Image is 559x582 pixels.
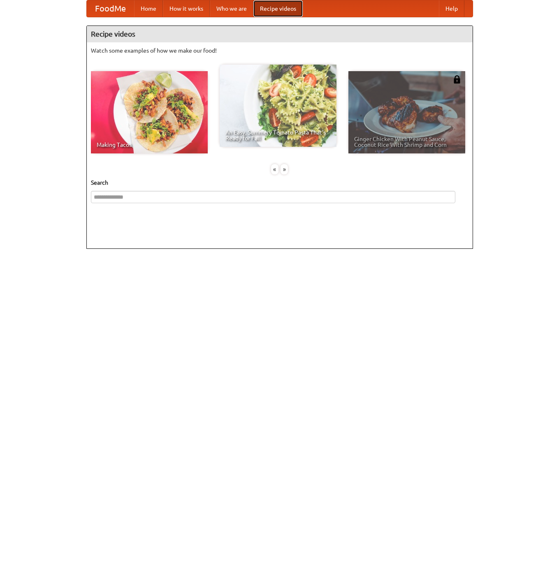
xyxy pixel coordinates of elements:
span: Making Tacos [97,142,202,148]
img: 483408.png [453,75,461,83]
p: Watch some examples of how we make our food! [91,46,469,55]
a: Help [439,0,464,17]
a: Who we are [210,0,253,17]
h5: Search [91,179,469,187]
a: Recipe videos [253,0,303,17]
a: How it works [163,0,210,17]
a: An Easy, Summery Tomato Pasta That's Ready for Fall [220,65,336,147]
a: Making Tacos [91,71,208,153]
div: « [271,164,278,174]
h4: Recipe videos [87,26,473,42]
a: Home [134,0,163,17]
a: FoodMe [87,0,134,17]
span: An Easy, Summery Tomato Pasta That's Ready for Fall [225,130,331,141]
div: » [281,164,288,174]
